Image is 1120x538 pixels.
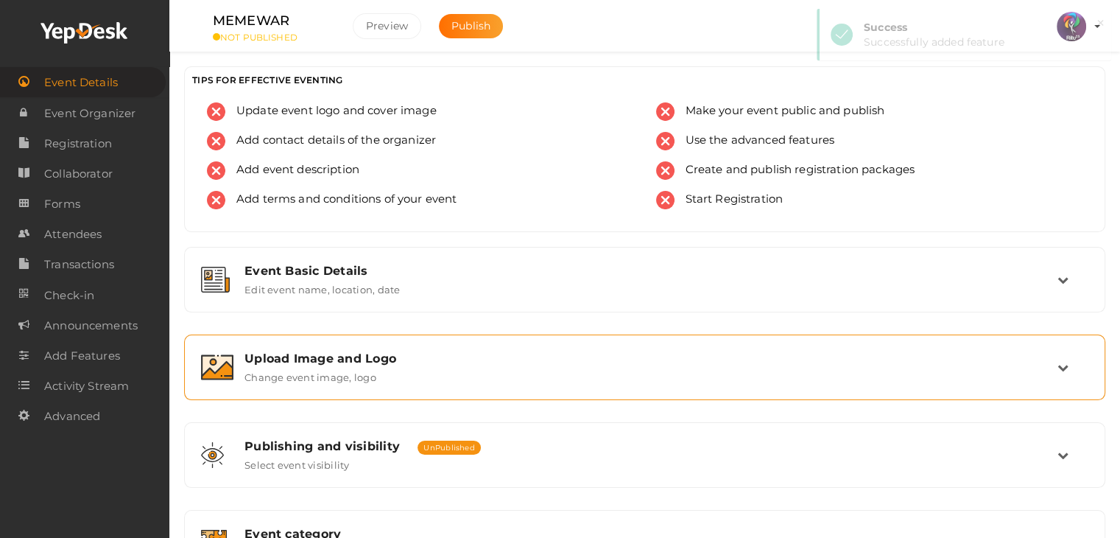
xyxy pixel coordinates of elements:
a: Event Basic Details Edit event name, location, date [192,284,1097,298]
span: Announcements [44,311,138,340]
button: × [1096,15,1105,32]
img: event-details.svg [201,267,230,293]
span: Advanced [44,402,100,431]
label: Select event visibility [244,453,350,471]
img: shared-vision.svg [201,442,224,468]
button: Publish [439,14,503,38]
span: Create and publish registration packages [675,161,915,180]
h3: TIPS FOR EFFECTIVE EVENTING [192,74,1097,85]
img: error.svg [656,132,675,150]
img: error.svg [207,132,225,150]
img: error.svg [207,161,225,180]
div: Success [864,20,1100,35]
span: Activity Stream [44,371,129,401]
span: Publish [451,19,490,32]
span: Registration [44,129,112,158]
span: Publishing and visibility [244,439,400,453]
img: error.svg [207,102,225,121]
span: Attendees [44,220,102,249]
span: Add event description [225,161,359,180]
img: error.svg [656,161,675,180]
img: error.svg [656,191,675,209]
span: Use the advanced features [675,132,835,150]
span: Add Features [44,341,120,371]
span: Start Registration [675,191,783,209]
div: Event Basic Details [244,264,1057,278]
span: Transactions [44,250,114,279]
span: Make your event public and publish [675,102,885,121]
button: Preview [353,13,421,39]
span: UnPublished [418,441,481,455]
span: Add terms and conditions of your event [225,191,457,209]
span: Forms [44,189,80,219]
span: Add contact details of the organizer [225,132,436,150]
span: Collaborator [44,159,113,189]
img: error.svg [207,191,225,209]
span: Event Details [44,68,118,97]
span: Update event logo and cover image [225,102,437,121]
label: Edit event name, location, date [244,278,400,296]
span: Event Organizer [44,99,135,128]
label: MEMEWAR [213,10,289,32]
img: error.svg [656,102,675,121]
div: Upload Image and Logo [244,352,1057,366]
a: Publishing and visibility UnPublished Select event visibility [192,460,1097,474]
label: Change event image, logo [244,366,376,383]
img: image.svg [201,354,233,380]
div: Successfully added feature [864,35,1100,49]
small: NOT PUBLISHED [213,32,331,43]
span: Check-in [44,281,94,310]
a: Upload Image and Logo Change event image, logo [192,372,1097,386]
